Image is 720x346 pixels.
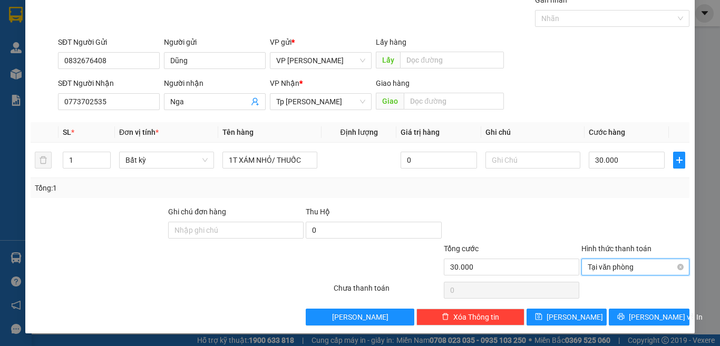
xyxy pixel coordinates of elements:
[164,36,266,48] div: Người gửi
[340,128,377,136] span: Định lượng
[442,313,449,321] span: delete
[617,313,625,321] span: printer
[629,311,703,323] span: [PERSON_NAME] và In
[416,309,524,325] button: deleteXóa Thông tin
[168,207,226,216] label: Ghi chú đơn hàng
[609,309,689,325] button: printer[PERSON_NAME] và In
[251,97,259,106] span: user-add
[332,311,388,323] span: [PERSON_NAME]
[119,128,159,136] span: Đơn vị tính
[589,128,625,136] span: Cước hàng
[673,152,685,169] button: plus
[376,93,404,110] span: Giao
[404,93,504,110] input: Dọc đường
[63,128,71,136] span: SL
[453,311,499,323] span: Xóa Thông tin
[276,53,365,68] span: VP Phan Rang
[270,79,299,87] span: VP Nhận
[485,152,580,169] input: Ghi Chú
[306,207,330,216] span: Thu Hộ
[125,152,208,168] span: Bất kỳ
[674,156,685,164] span: plus
[527,309,607,325] button: save[PERSON_NAME]
[547,311,603,323] span: [PERSON_NAME]
[535,313,542,321] span: save
[306,309,414,325] button: [PERSON_NAME]
[222,128,254,136] span: Tên hàng
[401,152,476,169] input: 0
[35,152,52,169] button: delete
[376,38,406,46] span: Lấy hàng
[58,36,160,48] div: SĐT Người Gửi
[222,152,317,169] input: VD: Bàn, Ghế
[164,77,266,89] div: Người nhận
[401,128,440,136] span: Giá trị hàng
[581,244,651,253] label: Hình thức thanh toán
[376,79,410,87] span: Giao hàng
[35,182,279,194] div: Tổng: 1
[444,244,479,253] span: Tổng cước
[276,94,365,110] span: Tp Hồ Chí Minh
[588,259,683,275] span: Tại văn phòng
[333,282,443,301] div: Chưa thanh toán
[58,77,160,89] div: SĐT Người Nhận
[168,222,304,239] input: Ghi chú đơn hàng
[376,52,400,68] span: Lấy
[270,36,372,48] div: VP gửi
[677,264,684,270] span: close-circle
[481,122,585,143] th: Ghi chú
[400,52,504,68] input: Dọc đường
